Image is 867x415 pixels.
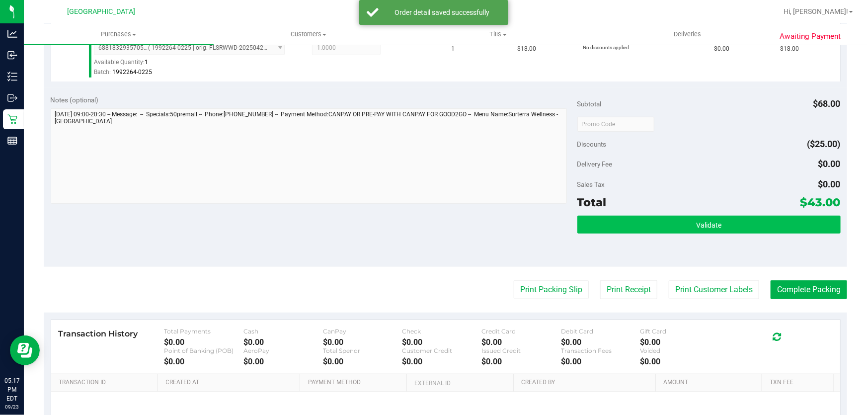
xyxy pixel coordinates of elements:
span: $68.00 [813,98,841,109]
span: Delivery Fee [577,160,613,168]
div: Check [402,328,481,335]
span: ($25.00) [807,139,841,149]
span: Notes (optional) [51,96,99,104]
div: Cash [243,328,323,335]
inline-svg: Analytics [7,29,17,39]
div: $0.00 [640,357,720,366]
span: Batch: [94,69,111,76]
span: Validate [696,221,721,229]
span: No discounts applied [583,45,629,50]
div: Gift Card [640,328,720,335]
div: Point of Banking (POB) [164,347,243,354]
p: 09/23 [4,403,19,411]
a: Transaction ID [59,379,154,387]
th: External ID [406,374,513,392]
inline-svg: Retail [7,114,17,124]
span: Total [577,195,607,209]
div: Total Payments [164,328,243,335]
div: $0.00 [402,337,481,347]
span: 1 [452,44,455,54]
span: Subtotal [577,100,602,108]
span: Sales Tax [577,180,605,188]
span: Deliveries [661,30,715,39]
span: 1 [145,59,148,66]
div: CanPay [323,328,402,335]
div: $0.00 [243,337,323,347]
a: Txn Fee [770,379,830,387]
div: Debit Card [561,328,640,335]
a: Payment Method [308,379,403,387]
span: $18.00 [517,44,536,54]
button: Print Customer Labels [669,280,759,299]
div: Credit Card [481,328,561,335]
a: Created By [521,379,652,387]
inline-svg: Reports [7,136,17,146]
a: Tills [403,24,593,45]
div: $0.00 [640,337,720,347]
inline-svg: Inbound [7,50,17,60]
span: $0.00 [818,159,841,169]
p: 05:17 PM EDT [4,376,19,403]
a: Created At [166,379,297,387]
inline-svg: Outbound [7,93,17,103]
div: Available Quantity: [94,55,295,75]
button: Print Receipt [600,280,657,299]
div: Customer Credit [402,347,481,354]
span: Customers [214,30,403,39]
span: Discounts [577,135,607,153]
div: Voided [640,347,720,354]
div: $0.00 [561,357,640,366]
span: [GEOGRAPHIC_DATA] [68,7,136,16]
div: $0.00 [481,337,561,347]
a: Amount [663,379,758,387]
a: Customers [214,24,403,45]
a: Deliveries [593,24,783,45]
button: Validate [577,216,841,234]
div: $0.00 [323,337,402,347]
div: $0.00 [164,357,243,366]
a: Purchases [24,24,214,45]
div: $0.00 [243,357,323,366]
span: $0.00 [818,179,841,189]
div: Issued Credit [481,347,561,354]
div: Total Spendr [323,347,402,354]
inline-svg: Inventory [7,72,17,82]
button: Complete Packing [771,280,847,299]
div: $0.00 [164,337,243,347]
span: Hi, [PERSON_NAME]! [784,7,848,15]
span: $18.00 [780,44,799,54]
span: Awaiting Payment [780,31,841,42]
span: $43.00 [800,195,841,209]
div: $0.00 [561,337,640,347]
span: $0.00 [714,44,730,54]
div: $0.00 [402,357,481,366]
input: Promo Code [577,117,654,132]
div: AeroPay [243,347,323,354]
iframe: Resource center [10,335,40,365]
div: Transaction Fees [561,347,640,354]
span: 1992264-0225 [112,69,152,76]
div: $0.00 [323,357,402,366]
span: Purchases [24,30,214,39]
div: $0.00 [481,357,561,366]
button: Print Packing Slip [514,280,589,299]
div: Order detail saved successfully [384,7,501,17]
span: Tills [404,30,593,39]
